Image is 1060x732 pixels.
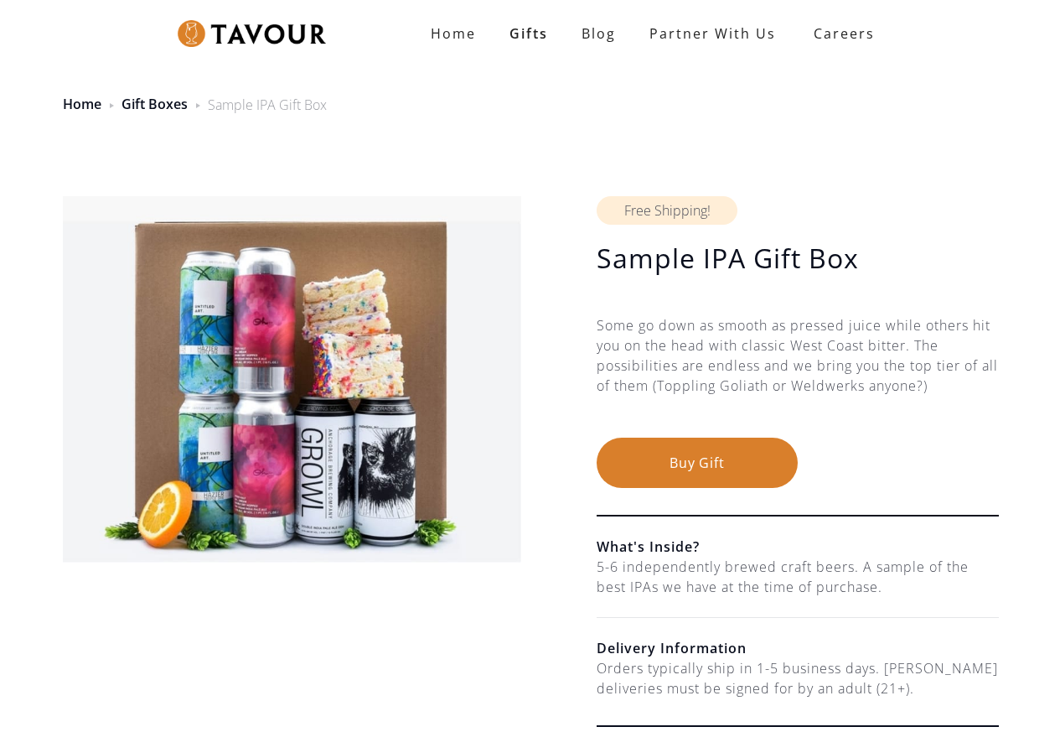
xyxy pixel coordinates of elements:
a: Home [63,95,101,113]
h1: Sample IPA Gift Box [597,241,999,275]
div: Free Shipping! [597,196,737,225]
a: Careers [793,10,887,57]
div: Some go down as smooth as pressed juice while others hit you on the head with classic West Coast ... [597,315,999,438]
a: Gifts [493,17,565,50]
button: Buy Gift [597,438,798,488]
a: Gift Boxes [122,95,188,113]
a: partner with us [633,17,793,50]
div: 5-6 independently brewed craft beers. A sample of the best IPAs we have at the time of purchase. [597,557,999,597]
strong: Home [431,24,476,43]
div: Sample IPA Gift Box [208,95,327,115]
div: Orders typically ship in 1-5 business days. [PERSON_NAME] deliveries must be signed for by an adu... [597,658,999,698]
h6: What's Inside? [597,537,999,557]
a: Blog [565,17,633,50]
strong: Careers [814,17,875,50]
h6: Delivery Information [597,638,999,658]
a: Home [414,17,493,50]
